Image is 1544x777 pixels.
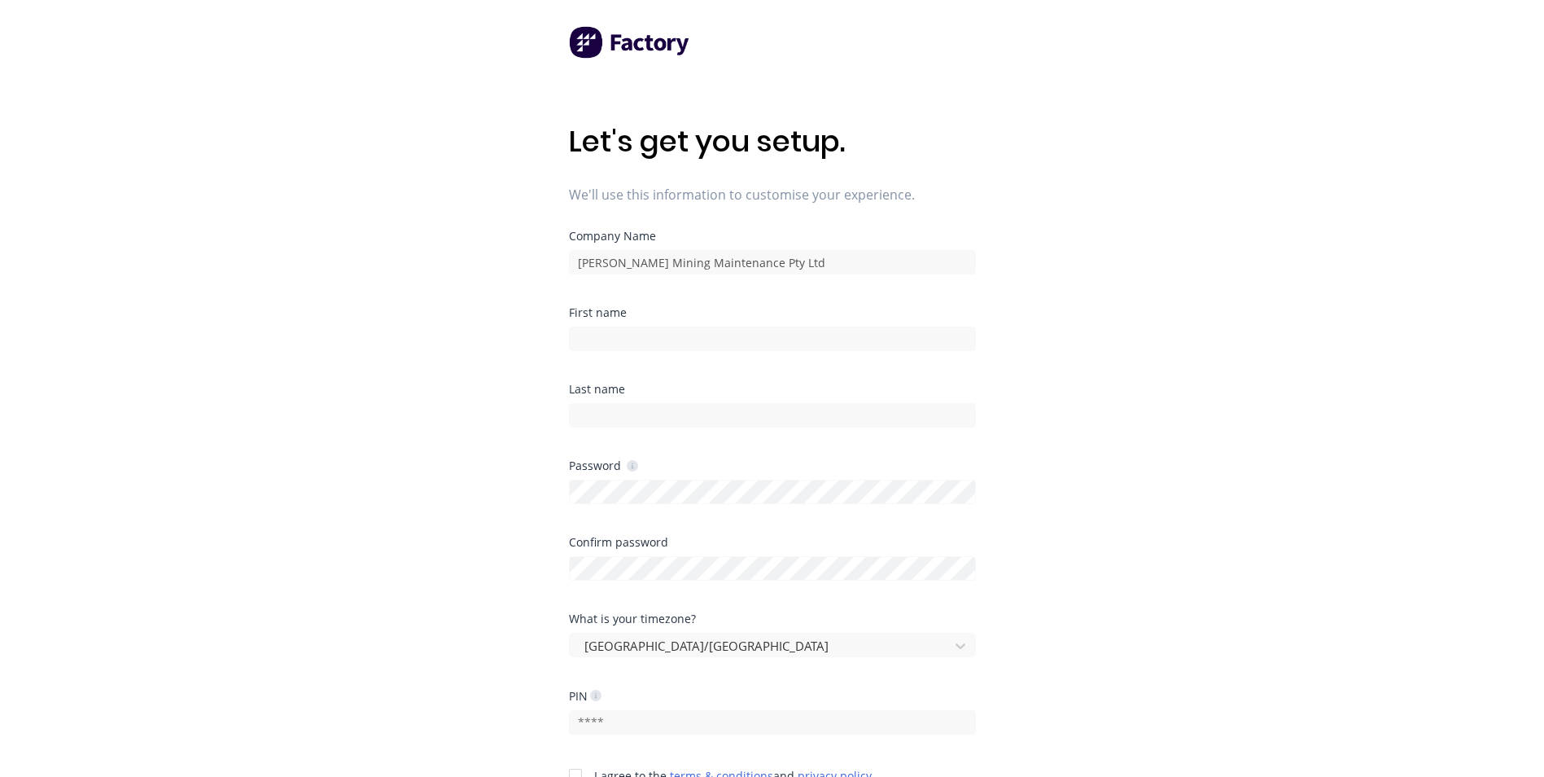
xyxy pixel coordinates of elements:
[569,307,976,318] div: First name
[569,613,976,625] div: What is your timezone?
[569,26,691,59] img: Factory
[569,688,601,704] div: PIN
[569,124,976,159] h1: Let's get you setup.
[569,384,976,395] div: Last name
[569,458,638,473] div: Password
[569,230,976,242] div: Company Name
[569,537,976,548] div: Confirm password
[569,185,976,204] span: We'll use this information to customise your experience.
